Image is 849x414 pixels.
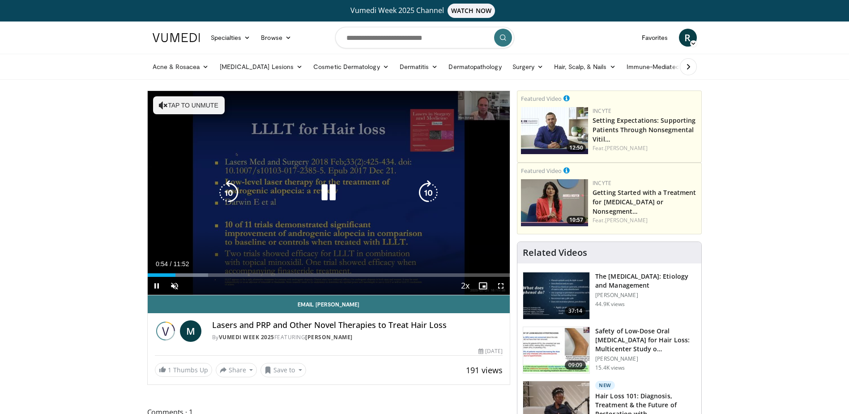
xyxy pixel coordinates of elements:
[679,29,697,47] a: R
[523,247,587,258] h4: Related Videos
[492,277,510,295] button: Fullscreen
[180,320,201,342] a: M
[147,58,214,76] a: Acne & Rosacea
[153,33,200,42] img: VuMedi Logo
[523,272,696,319] a: 37:14 The [MEDICAL_DATA]: Etiology and Management [PERSON_NAME] 44.9K views
[593,216,698,224] div: Feat.
[260,363,306,377] button: Save to
[521,179,588,226] a: 10:57
[148,277,166,295] button: Pause
[595,327,696,354] h3: Safety of Low-Dose Oral [MEDICAL_DATA] for Hair Loss: Multicenter Study o…
[621,58,694,76] a: Immune-Mediated
[595,381,615,390] p: New
[474,277,492,295] button: Enable picture-in-picture mode
[521,95,562,103] small: Featured Video
[523,272,589,319] img: c5af237d-e68a-4dd3-8521-77b3daf9ece4.150x105_q85_crop-smart_upscale.jpg
[567,216,586,224] span: 10:57
[154,4,695,18] a: Vumedi Week 2025 ChannelWATCH NOW
[148,273,510,277] div: Progress Bar
[214,58,308,76] a: [MEDICAL_DATA] Lesions
[523,327,589,374] img: 83a686ce-4f43-4faf-a3e0-1f3ad054bd57.150x105_q85_crop-smart_upscale.jpg
[507,58,549,76] a: Surgery
[521,179,588,226] img: e02a99de-beb8-4d69-a8cb-018b1ffb8f0c.png.150x105_q85_crop-smart_upscale.jpg
[605,144,648,152] a: [PERSON_NAME]
[148,91,510,295] video-js: Video Player
[549,58,621,76] a: Hair, Scalp, & Nails
[305,333,353,341] a: [PERSON_NAME]
[256,29,297,47] a: Browse
[216,363,257,377] button: Share
[593,188,696,216] a: Getting Started with a Treatment for [MEDICAL_DATA] or Nonsegment…
[394,58,444,76] a: Dermatitis
[443,58,507,76] a: Dermatopathology
[173,260,189,267] span: 11:52
[521,167,562,175] small: Featured Video
[153,96,225,114] button: Tap to unmute
[593,179,611,187] a: Incyte
[448,4,495,18] span: WATCH NOW
[595,272,696,290] h3: The [MEDICAL_DATA]: Etiology and Management
[595,355,696,362] p: [PERSON_NAME]
[155,320,176,342] img: Vumedi Week 2025
[593,116,695,143] a: Setting Expectations: Supporting Patients Through Nonsegmental Vitil…
[156,260,168,267] span: 0:54
[595,364,625,371] p: 15.4K views
[335,27,514,48] input: Search topics, interventions
[456,277,474,295] button: Playback Rate
[595,301,625,308] p: 44.9K views
[521,107,588,154] img: 98b3b5a8-6d6d-4e32-b979-fd4084b2b3f2.png.150x105_q85_crop-smart_upscale.jpg
[521,107,588,154] a: 12:50
[155,363,212,377] a: 1 Thumbs Up
[205,29,256,47] a: Specialties
[212,320,503,330] h4: Lasers and PRP and Other Novel Therapies to Treat Hair Loss
[166,277,183,295] button: Unmute
[212,333,503,341] div: By FEATURING
[523,327,696,374] a: 09:09 Safety of Low-Dose Oral [MEDICAL_DATA] for Hair Loss: Multicenter Study o… [PERSON_NAME] 15...
[308,58,394,76] a: Cosmetic Dermatology
[593,144,698,152] div: Feat.
[478,347,503,355] div: [DATE]
[567,144,586,152] span: 12:50
[595,292,696,299] p: [PERSON_NAME]
[466,365,503,375] span: 191 views
[565,361,586,370] span: 09:09
[605,216,648,224] a: [PERSON_NAME]
[636,29,674,47] a: Favorites
[170,260,172,267] span: /
[148,295,510,313] a: Email [PERSON_NAME]
[219,333,274,341] a: Vumedi Week 2025
[565,306,586,315] span: 37:14
[593,107,611,115] a: Incyte
[168,366,171,374] span: 1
